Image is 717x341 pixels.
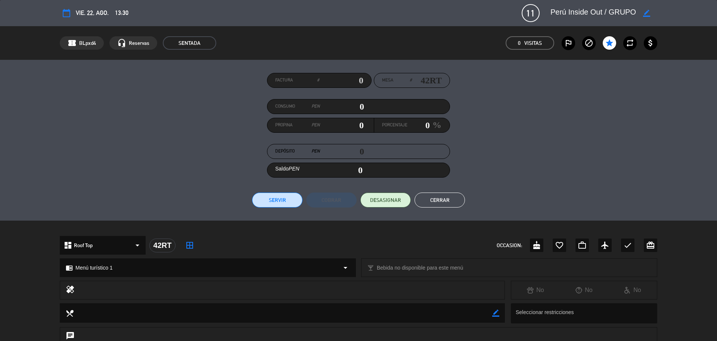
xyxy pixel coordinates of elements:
[311,122,320,129] em: PEN
[492,310,499,317] i: border_color
[163,36,216,50] span: SENTADA
[115,8,128,18] span: 13:30
[415,193,465,208] button: Cerrar
[360,193,411,208] button: DESASIGNAR
[133,241,142,250] i: arrow_drop_down
[289,166,299,172] em: PEN
[518,39,521,47] span: 0
[608,285,657,295] div: No
[129,39,149,47] span: Reservas
[623,241,632,250] i: check
[370,196,401,204] span: DESASIGNAR
[646,39,655,47] i: attach_money
[319,75,363,86] input: 0
[320,101,364,112] input: 0
[430,118,441,132] em: %
[560,285,608,295] div: No
[76,8,109,18] span: vie. 22, ago.
[65,309,74,317] i: local_dining
[185,241,194,250] i: border_all
[382,122,407,129] label: Porcentaje
[600,241,609,250] i: airplanemode_active
[317,77,319,84] em: #
[555,241,564,250] i: favorite_border
[62,9,71,18] i: calendar_today
[275,165,299,173] label: Saldo
[117,39,126,47] i: headset_mic
[306,193,357,208] button: Cobrar
[275,77,319,84] label: Factura
[79,39,96,47] span: BLpxd4
[66,264,73,271] i: chrome_reader_mode
[382,77,393,84] span: Mesa
[564,39,573,47] i: outlined_flag
[511,285,560,295] div: No
[275,103,320,110] label: Consumo
[646,241,655,250] i: card_giftcard
[63,241,72,250] i: dashboard
[584,39,593,47] i: block
[275,148,320,155] label: Depósito
[320,120,364,131] input: 0
[407,120,430,131] input: 0
[252,193,302,208] button: Servir
[311,148,320,155] em: PEN
[605,39,614,47] i: star
[578,241,587,250] i: work_outline
[68,39,77,47] span: confirmation_number
[626,39,634,47] i: repeat
[524,39,542,47] em: Visitas
[497,241,522,250] span: OCCASION:
[367,264,374,271] i: local_bar
[66,285,75,295] i: healing
[522,4,540,22] span: 11
[410,77,412,84] em: #
[60,6,73,20] button: calendar_today
[532,241,541,250] i: cake
[275,122,320,129] label: Propina
[74,241,93,250] span: Roof Top
[412,75,442,86] input: number
[643,10,650,17] i: border_color
[377,264,463,272] span: Bebida no disponible para este menú
[311,103,320,110] em: PEN
[75,264,113,272] span: Menú turístico 1
[149,239,176,252] div: 42RT
[341,263,350,272] i: arrow_drop_down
